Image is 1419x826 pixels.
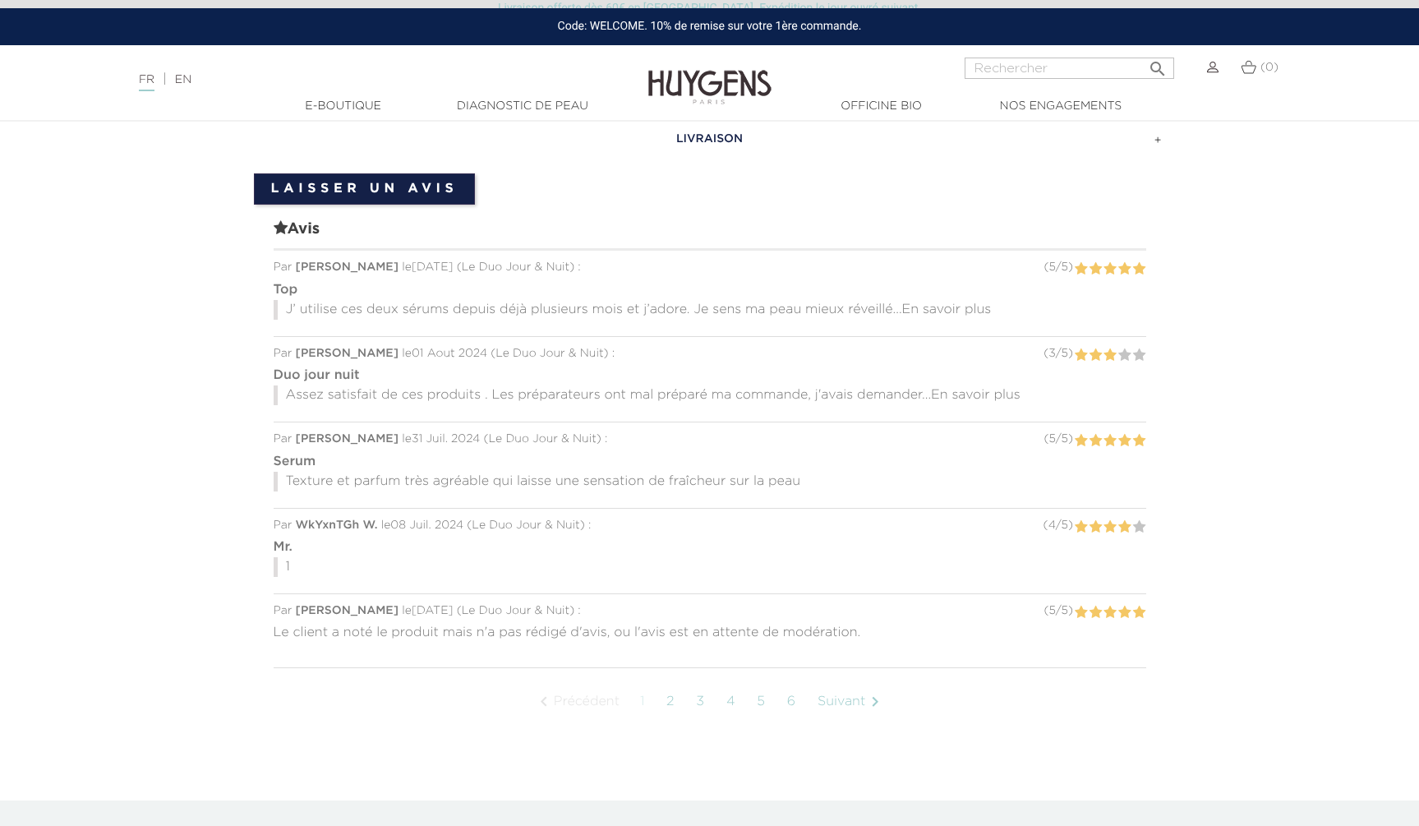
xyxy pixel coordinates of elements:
i:  [1148,54,1168,74]
span: 5 [1048,261,1055,273]
label: 5 [1132,517,1146,538]
div: Par le 08 Juil. 2024 ( ) : [274,517,1146,534]
span: Le Duo Jour & Nuit [462,261,569,273]
div: Par le [DATE] ( ) : [274,259,1146,276]
span: [PERSON_NAME] [296,348,399,359]
span: Le Duo Jour & Nuit [462,605,569,616]
div: Par le [DATE] ( ) : [274,602,1146,620]
button:  [1143,53,1173,75]
label: 5 [1132,602,1146,623]
label: 3 [1103,431,1117,451]
span: 5 [1048,605,1055,616]
label: 5 [1132,431,1146,451]
input: Rechercher [965,58,1174,79]
label: 4 [1117,602,1131,623]
label: 4 [1117,431,1131,451]
p: Texture et parfum très agréable qui laisse une sensation de fraîcheur sur la peau [274,472,1146,491]
a: E-Boutique [261,98,426,115]
label: 2 [1089,345,1103,366]
div: | [131,70,579,90]
span: Le Duo Jour & Nuit [472,519,579,531]
a: 4 [718,681,745,722]
span: 5 [1061,433,1067,445]
span: 5 [1061,348,1067,359]
label: 5 [1132,259,1146,279]
span: 3 [1048,348,1055,359]
a: 2 [658,681,684,722]
span: 5 [1048,433,1055,445]
div: ( / ) [1044,259,1072,276]
span: [PERSON_NAME] [296,605,399,616]
div: ( / ) [1044,431,1072,448]
a: FR [139,74,154,91]
div: Par le 01 Aout 2024 ( ) : [274,345,1146,362]
span: (0) [1260,62,1278,73]
label: 2 [1089,517,1103,538]
a: Précédent [526,681,628,722]
span: En savoir plus [902,303,992,316]
span: Avis [274,218,1146,251]
strong: Top [274,284,298,297]
a: LIVRAISON [254,121,1166,157]
label: 1 [1074,602,1088,623]
div: ( / ) [1044,602,1072,620]
strong: Duo jour nuit [274,369,360,382]
label: 2 [1089,259,1103,279]
span: Le Duo Jour & Nuit [495,348,603,359]
label: 2 [1089,602,1103,623]
label: 3 [1103,259,1117,279]
span: [PERSON_NAME] [296,261,399,273]
span: 5 [1061,261,1067,273]
span: 5 [1061,605,1067,616]
a: Nos engagements [979,98,1143,115]
label: 1 [1074,259,1088,279]
label: 4 [1117,345,1131,366]
span: [PERSON_NAME] [296,433,399,445]
a: Laisser un avis [254,173,476,205]
p: Assez satisfait de ces produits . Les préparateurs ont mal préparé ma commande, j'avais demander... [274,385,1146,405]
label: 5 [1132,345,1146,366]
span: 4 [1048,519,1056,531]
span: 5 [1061,519,1067,531]
span: WkYxnTGh W. [296,519,378,531]
p: J’ utilise ces deux sérums depuis déjà plusieurs mois et j’adore. Je sens ma peau mieux réveillé... [274,300,1146,320]
label: 3 [1103,517,1117,538]
label: 1 [1074,345,1088,366]
label: 1 [1074,431,1088,451]
a: 3 [688,681,714,722]
label: 2 [1089,431,1103,451]
strong: Mr. [274,541,293,554]
span: Le Duo Jour & Nuit [489,433,597,445]
i:  [534,692,554,712]
div: Le client a noté le produit mais n'a pas rédigé d'avis, ou l'avis est en attente de modération. [274,620,1146,655]
a: 5 [749,681,775,722]
label: 4 [1117,517,1131,538]
a: Officine Bio [799,98,964,115]
p: 1 [274,557,1146,577]
a: EN [175,74,191,85]
a: Suivant [809,681,893,722]
label: 1 [1074,517,1088,538]
div: Par le 31 Juil. 2024 ( ) : [274,431,1146,448]
label: 4 [1117,259,1131,279]
label: 3 [1103,602,1117,623]
i:  [865,692,885,712]
a: 1 [632,681,654,722]
strong: Serum [274,455,316,468]
label: 3 [1103,345,1117,366]
a: 6 [779,681,805,722]
span: En savoir plus [931,389,1020,402]
div: ( / ) [1044,517,1073,534]
div: ( / ) [1044,345,1073,362]
a: Diagnostic de peau [440,98,605,115]
img: Huygens [648,44,772,107]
